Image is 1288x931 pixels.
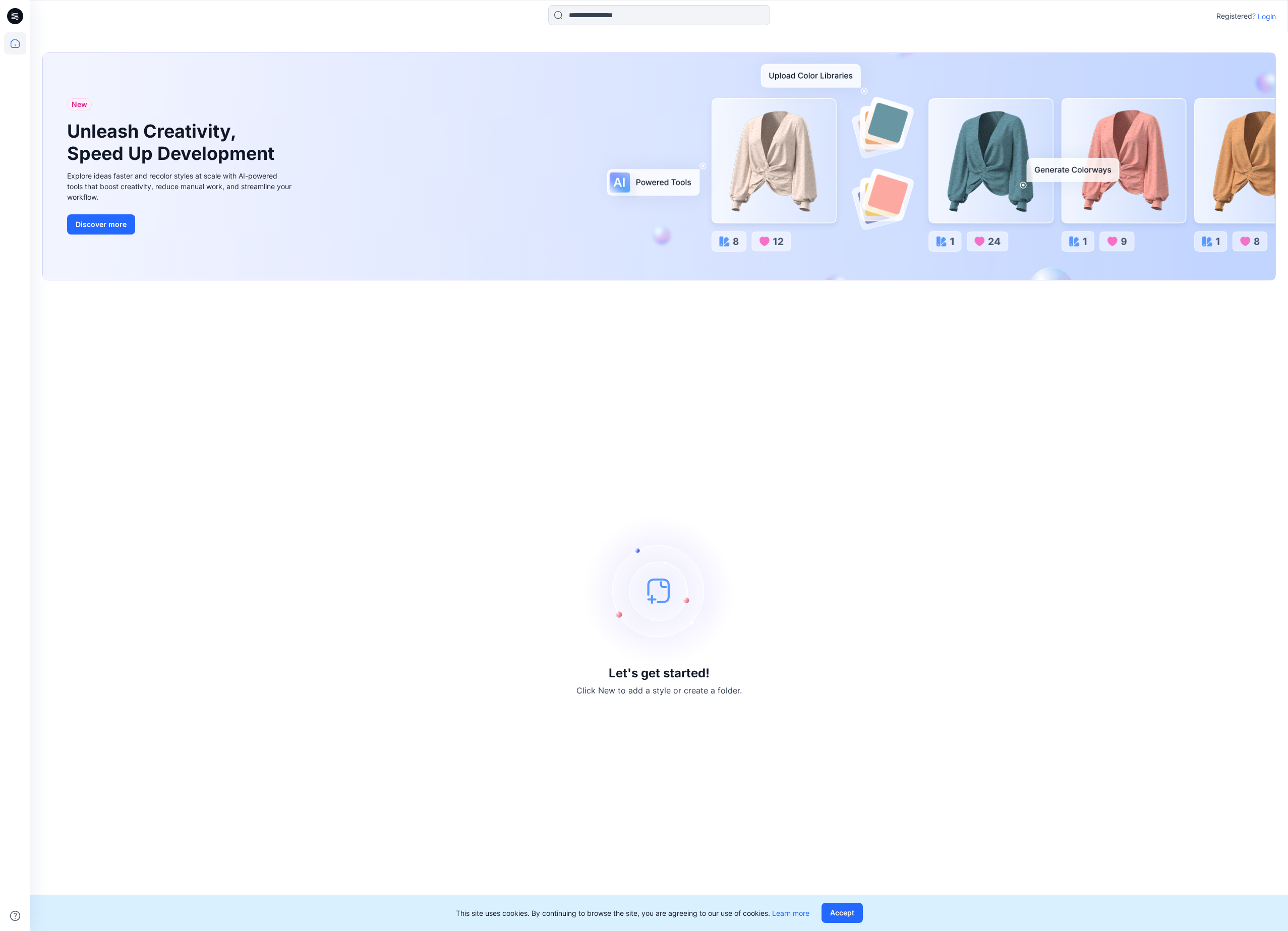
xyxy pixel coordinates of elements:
[1216,10,1256,22] p: Registered?
[609,666,710,680] h3: Let's get started!
[822,903,863,923] button: Accept
[67,170,294,202] div: Explore ideas faster and recolor styles at scale with AI-powered tools that boost creativity, red...
[583,515,735,666] img: empty-state-image.svg
[67,121,279,164] h1: Unleash Creativity, Speed Up Development
[456,908,809,918] p: This site uses cookies. By continuing to browse the site, you are agreeing to our use of cookies.
[67,214,135,235] button: Discover more
[72,98,87,110] span: New
[67,214,294,235] a: Discover more
[772,909,809,917] a: Learn more
[1258,11,1276,22] p: Login
[576,684,742,696] p: Click New to add a style or create a folder.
